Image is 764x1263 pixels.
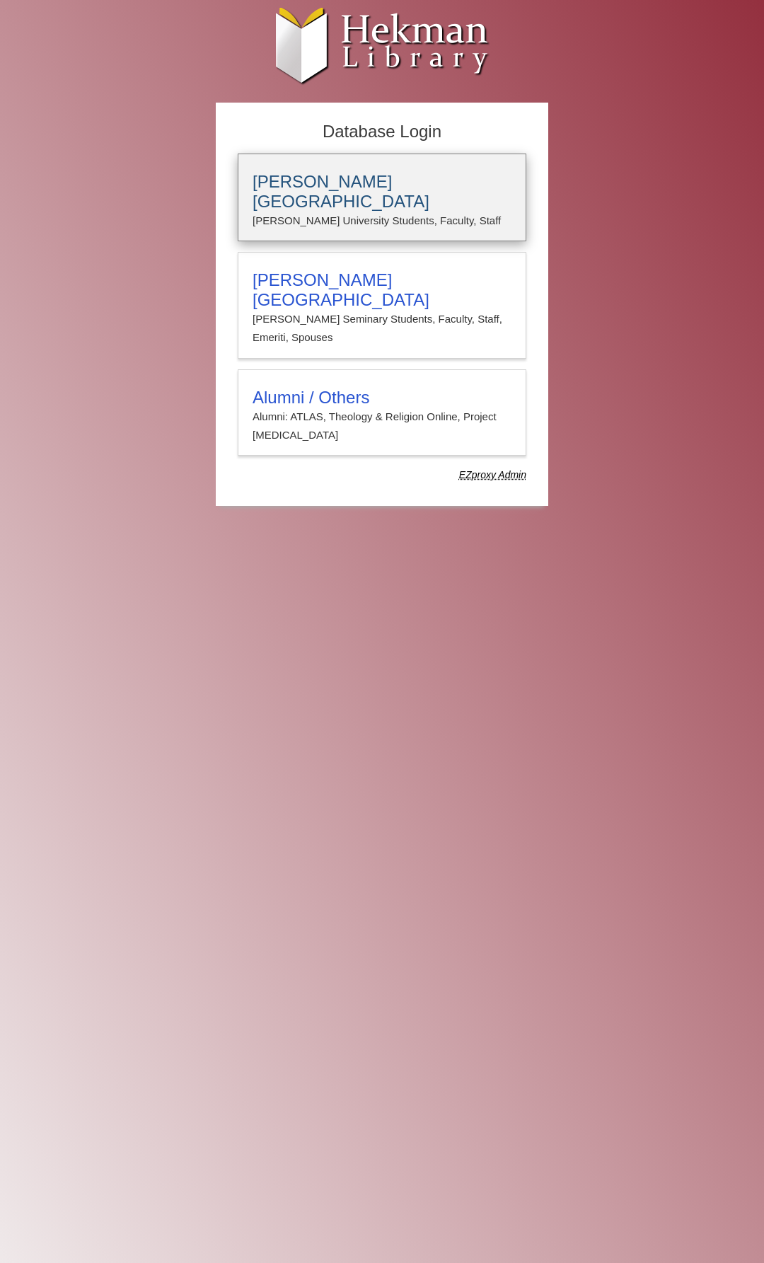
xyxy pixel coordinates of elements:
h3: [PERSON_NAME][GEOGRAPHIC_DATA] [253,270,511,310]
a: [PERSON_NAME][GEOGRAPHIC_DATA][PERSON_NAME] Seminary Students, Faculty, Staff, Emeriti, Spouses [238,252,526,359]
a: [PERSON_NAME][GEOGRAPHIC_DATA][PERSON_NAME] University Students, Faculty, Staff [238,154,526,241]
dfn: Use Alumni login [459,469,526,480]
p: [PERSON_NAME] Seminary Students, Faculty, Staff, Emeriti, Spouses [253,310,511,347]
h2: Database Login [231,117,533,146]
h3: Alumni / Others [253,388,511,408]
summary: Alumni / OthersAlumni: ATLAS, Theology & Religion Online, Project [MEDICAL_DATA] [253,388,511,445]
p: [PERSON_NAME] University Students, Faculty, Staff [253,212,511,230]
p: Alumni: ATLAS, Theology & Religion Online, Project [MEDICAL_DATA] [253,408,511,445]
h3: [PERSON_NAME][GEOGRAPHIC_DATA] [253,172,511,212]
